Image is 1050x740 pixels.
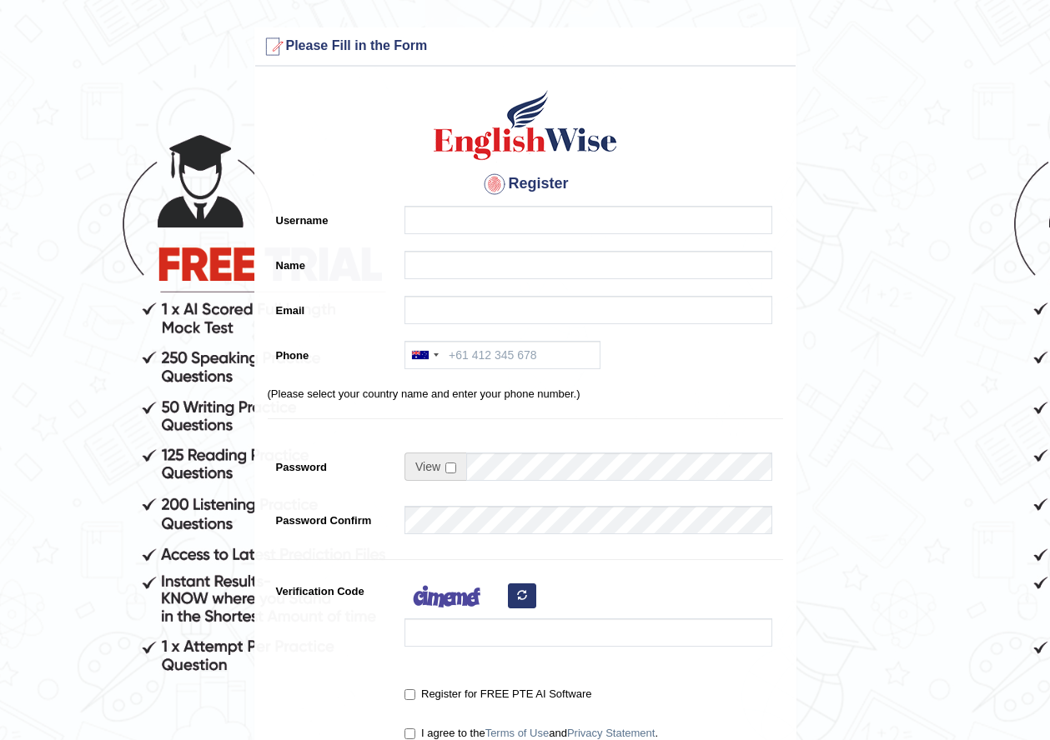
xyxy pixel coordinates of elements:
img: Logo of English Wise create a new account for intelligent practice with AI [430,87,620,162]
input: Register for FREE PTE AI Software [404,689,415,700]
input: +61 412 345 678 [404,341,600,369]
input: I agree to theTerms of UseandPrivacy Statement. [404,728,415,739]
label: Name [268,251,397,273]
div: Australia: +61 [405,342,444,368]
label: Email [268,296,397,318]
input: Show/Hide Password [445,462,456,473]
label: Verification Code [268,577,397,599]
label: Password Confirm [268,506,397,528]
label: Register for FREE PTE AI Software [404,686,591,702]
label: Password [268,452,397,475]
h4: Register [268,171,783,197]
label: Username [268,206,397,228]
p: (Please select your country name and enter your phone number.) [268,386,783,402]
a: Privacy Statement [567,727,656,739]
h3: Please Fill in the Form [259,33,791,60]
label: Phone [268,341,397,363]
a: Terms of Use [485,727,550,739]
